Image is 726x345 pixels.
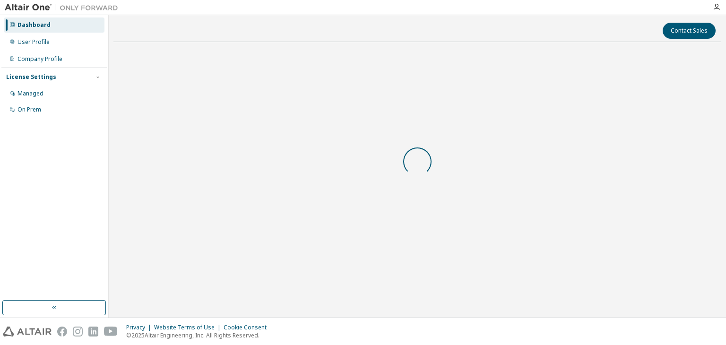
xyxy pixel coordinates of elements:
[6,73,56,81] div: License Settings
[104,327,118,336] img: youtube.svg
[663,23,716,39] button: Contact Sales
[154,324,224,331] div: Website Terms of Use
[57,327,67,336] img: facebook.svg
[17,106,41,113] div: On Prem
[17,21,51,29] div: Dashboard
[17,90,43,97] div: Managed
[5,3,123,12] img: Altair One
[224,324,272,331] div: Cookie Consent
[17,38,50,46] div: User Profile
[88,327,98,336] img: linkedin.svg
[3,327,52,336] img: altair_logo.svg
[126,324,154,331] div: Privacy
[126,331,272,339] p: © 2025 Altair Engineering, Inc. All Rights Reserved.
[73,327,83,336] img: instagram.svg
[17,55,62,63] div: Company Profile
